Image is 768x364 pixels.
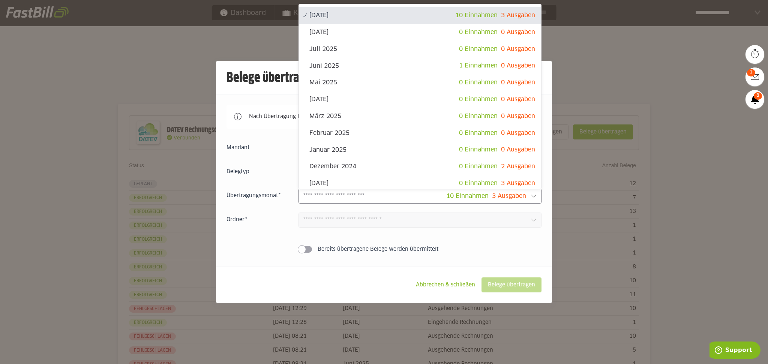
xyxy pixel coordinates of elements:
[299,91,541,108] sl-option: [DATE]
[226,246,541,253] sl-switch: Bereits übertragene Belege werden übermittelt
[459,79,498,85] span: 0 Einnahmen
[501,46,535,52] span: 0 Ausgaben
[446,193,489,199] span: 10 Einnahmen
[501,63,535,69] span: 0 Ausgaben
[745,90,764,109] a: 8
[709,342,760,360] iframe: Öffnet ein Widget, in dem Sie weitere Informationen finden
[501,113,535,119] span: 0 Ausgaben
[299,175,541,192] sl-option: [DATE]
[754,92,762,100] span: 8
[481,277,541,292] sl-button: Belege übertragen
[299,74,541,91] sl-option: Mai 2025
[299,7,541,24] sl-option: [DATE]
[459,96,498,102] span: 0 Einnahmen
[299,125,541,142] sl-option: Februar 2025
[299,108,541,125] sl-option: März 2025
[492,193,526,199] span: 3 Ausgaben
[459,63,498,69] span: 1 Einnahmen
[299,41,541,58] sl-option: Juli 2025
[299,24,541,41] sl-option: [DATE]
[459,113,498,119] span: 0 Einnahmen
[501,29,535,35] span: 0 Ausgaben
[459,29,498,35] span: 0 Einnahmen
[501,180,535,186] span: 3 Ausgaben
[459,163,498,169] span: 0 Einnahmen
[409,277,481,292] sl-button: Abbrechen & schließen
[299,57,541,74] sl-option: Juni 2025
[459,130,498,136] span: 0 Einnahmen
[459,147,498,153] span: 0 Einnahmen
[501,79,535,85] span: 0 Ausgaben
[501,130,535,136] span: 0 Ausgaben
[501,147,535,153] span: 0 Ausgaben
[745,67,764,86] a: 1
[459,180,498,186] span: 0 Einnahmen
[459,46,498,52] span: 0 Einnahmen
[299,141,541,158] sl-option: Januar 2025
[747,69,755,76] span: 1
[501,163,535,169] span: 2 Ausgaben
[501,96,535,102] span: 0 Ausgaben
[299,158,541,175] sl-option: Dezember 2024
[455,12,498,18] span: 10 Einnahmen
[501,12,535,18] span: 3 Ausgaben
